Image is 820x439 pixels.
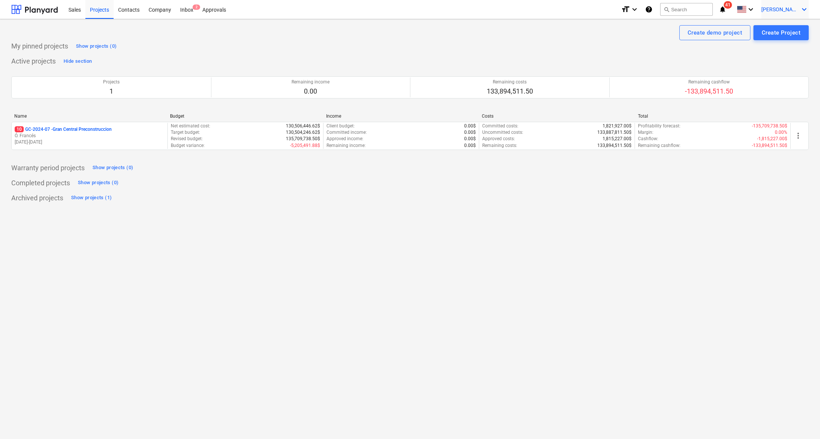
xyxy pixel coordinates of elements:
div: Budget [170,114,320,119]
p: -135,709,738.50$ [752,123,787,129]
button: Create Project [753,25,809,40]
iframe: Chat Widget [782,403,820,439]
div: Create Project [762,28,800,38]
p: Remaining income : [326,142,366,149]
p: 133,894,511.50$ [597,142,632,149]
p: Client budget : [326,123,355,129]
div: Create demo project [688,28,742,38]
p: 133,894,511.50 [487,87,533,96]
p: Ó. Francés [15,133,164,139]
p: Remaining cashflow [685,79,733,85]
i: keyboard_arrow_down [630,5,639,14]
p: Committed income : [326,129,367,136]
p: Approved income : [326,136,363,142]
button: Show projects (0) [76,177,120,189]
p: 0.00% [775,129,787,136]
div: Income [326,114,476,119]
p: Remaining income [292,79,330,85]
p: GC-2024-07 - Gran Central Preconstruccion [15,126,112,133]
div: 10GC-2024-07 -Gran Central PreconstruccionÓ. Francés[DATE]-[DATE] [15,126,164,145]
div: Total [638,114,788,119]
div: Show projects (0) [78,179,118,187]
p: Committed costs : [482,123,518,129]
p: 1 [103,87,120,96]
p: 0.00$ [464,123,476,129]
p: Uncommitted costs : [482,129,523,136]
i: notifications [719,5,726,14]
button: Create demo project [679,25,750,40]
p: 135,709,738.50$ [286,136,320,142]
div: Show projects (0) [76,42,117,51]
button: Show projects (1) [69,192,114,204]
p: Remaining cashflow : [638,142,680,149]
span: search [664,6,670,12]
p: -1,815,227.00$ [757,136,787,142]
p: 130,504,246.62$ [286,129,320,136]
button: Show projects (0) [74,40,118,52]
p: 0.00 [292,87,330,96]
p: Completed projects [11,179,70,188]
p: 1,821,927.00$ [603,123,632,129]
span: 41 [724,1,732,9]
button: Hide section [62,55,94,67]
button: Show projects (0) [91,162,135,174]
p: 0.00$ [464,129,476,136]
i: keyboard_arrow_down [746,5,755,14]
p: Cashflow : [638,136,658,142]
p: Net estimated cost : [171,123,210,129]
p: Remaining costs : [482,142,517,149]
div: Hide section [64,57,92,66]
p: Budget variance : [171,142,205,149]
p: Active projects [11,57,56,66]
p: Approved costs : [482,136,515,142]
p: Warranty period projects [11,163,85,173]
p: Revised budget : [171,136,203,142]
p: 0.00$ [464,136,476,142]
div: Show projects (0) [93,163,133,172]
button: Search [660,3,713,16]
span: 2 [193,5,200,10]
p: 133,887,811.50$ [597,129,632,136]
div: Name [14,114,164,119]
div: Show projects (1) [71,194,112,202]
p: Remaining costs [487,79,533,85]
p: 130,506,446.62$ [286,123,320,129]
span: [PERSON_NAME] [761,6,799,12]
p: -133,894,511.50 [685,87,733,96]
i: format_size [621,5,630,14]
p: Margin : [638,129,653,136]
p: -5,205,491.88$ [290,142,320,149]
span: 10 [15,126,24,132]
p: [DATE] - [DATE] [15,139,164,145]
p: Archived projects [11,194,63,203]
p: 1,815,227.00$ [603,136,632,142]
span: more_vert [794,131,803,140]
i: Knowledge base [645,5,653,14]
div: Costs [482,114,632,119]
p: My pinned projects [11,42,68,51]
p: Target budget : [171,129,200,136]
div: Widget de chat [782,403,820,439]
p: Profitability forecast : [638,123,680,129]
i: keyboard_arrow_down [800,5,809,14]
p: 0.00$ [464,142,476,149]
p: -133,894,511.50$ [752,142,787,149]
p: Projects [103,79,120,85]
